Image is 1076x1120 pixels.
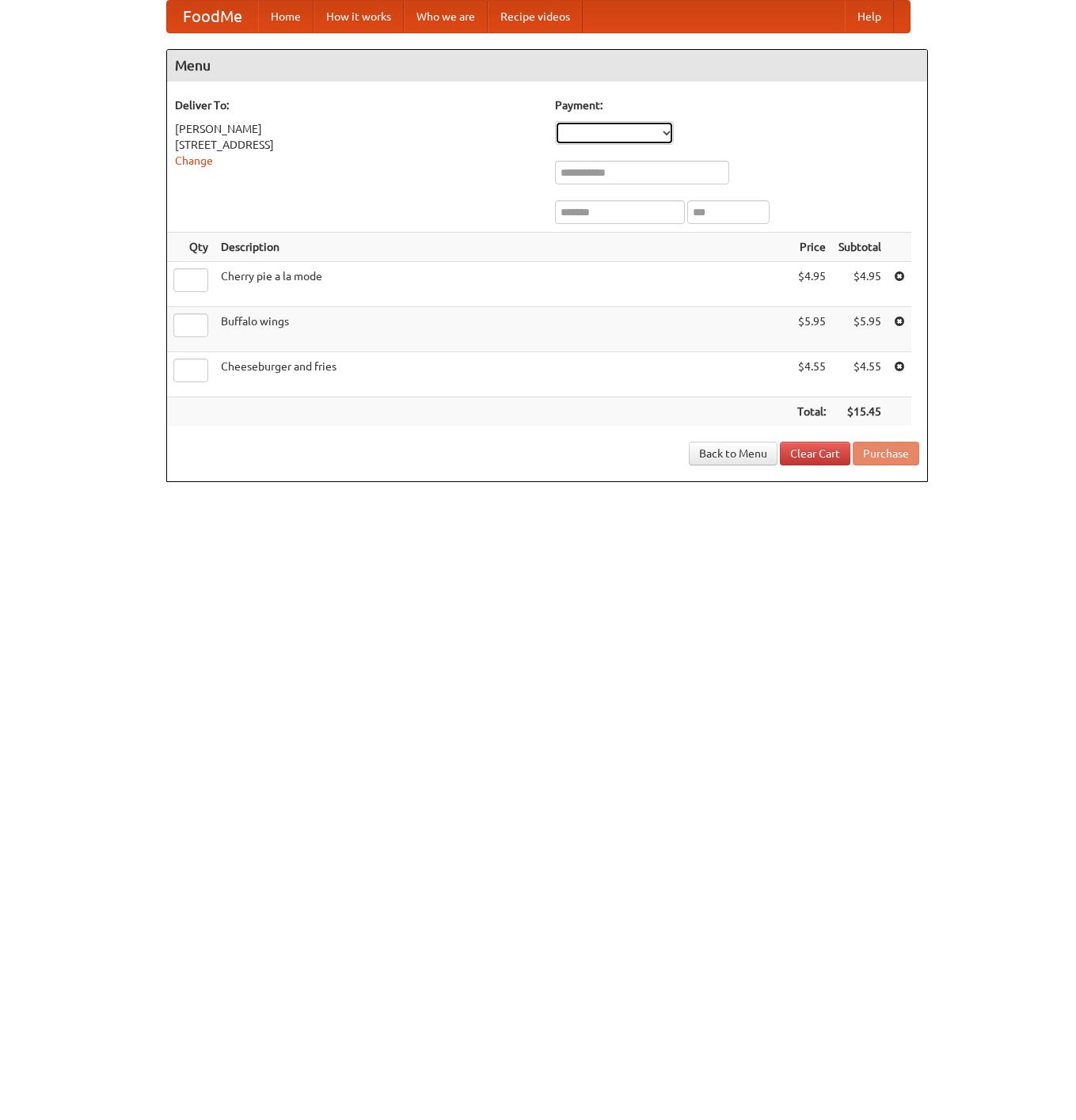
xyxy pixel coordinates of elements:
[215,352,791,397] td: Cheeseburger and fries
[555,97,919,113] h5: Payment:
[791,307,832,352] td: $5.95
[845,1,894,32] a: Help
[791,262,832,307] td: $4.95
[832,262,888,307] td: $4.95
[175,97,539,113] h5: Deliver To:
[853,442,919,465] button: Purchase
[215,262,791,307] td: Cherry pie a la mode
[832,307,888,352] td: $5.95
[258,1,314,32] a: Home
[314,1,404,32] a: How it works
[167,1,258,32] a: FoodMe
[215,233,791,262] th: Description
[175,121,539,137] div: [PERSON_NAME]
[832,352,888,397] td: $4.55
[215,307,791,352] td: Buffalo wings
[791,233,832,262] th: Price
[175,154,213,167] a: Change
[832,397,888,427] th: $15.45
[404,1,488,32] a: Who we are
[791,352,832,397] td: $4.55
[689,442,778,465] a: Back to Menu
[488,1,583,32] a: Recipe videos
[791,397,832,427] th: Total:
[780,442,850,465] a: Clear Cart
[167,50,927,82] h4: Menu
[175,137,539,153] div: [STREET_ADDRESS]
[832,233,888,262] th: Subtotal
[167,233,215,262] th: Qty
